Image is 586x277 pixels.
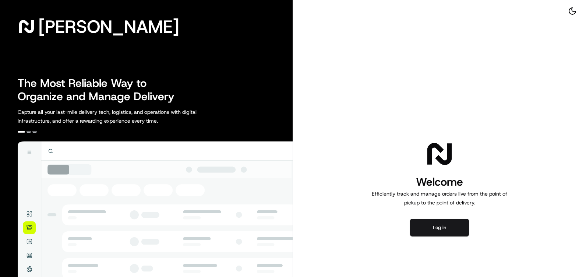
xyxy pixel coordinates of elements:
h1: Welcome [369,175,510,189]
span: [PERSON_NAME] [38,19,179,34]
p: Capture all your last-mile delivery tech, logistics, and operations with digital infrastructure, ... [18,108,230,125]
p: Efficiently track and manage orders live from the point of pickup to the point of delivery. [369,189,510,207]
button: Log in [410,219,469,236]
h2: The Most Reliable Way to Organize and Manage Delivery [18,77,183,103]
